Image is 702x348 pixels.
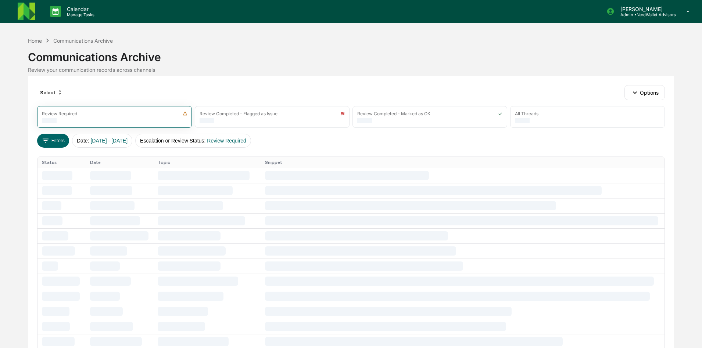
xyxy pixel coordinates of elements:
[357,111,430,116] div: Review Completed - Marked as OK
[86,157,153,168] th: Date
[261,157,665,168] th: Snippet
[37,157,85,168] th: Status
[153,157,261,168] th: Topic
[135,134,251,148] button: Escalation or Review Status:Review Required
[37,134,69,148] button: Filters
[61,6,98,12] p: Calendar
[90,138,128,144] span: [DATE] - [DATE]
[37,87,66,98] div: Select
[28,38,42,44] div: Home
[615,12,676,17] p: Admin • NerdWallet Advisors
[42,111,77,116] div: Review Required
[340,111,345,116] img: icon
[53,38,113,44] div: Communications Archive
[515,111,538,116] div: All Threads
[624,85,665,100] button: Options
[28,67,674,73] div: Review your communication records across channels
[200,111,277,116] div: Review Completed - Flagged as Issue
[18,3,35,20] img: logo
[28,45,674,64] div: Communications Archive
[498,111,502,116] img: icon
[61,12,98,17] p: Manage Tasks
[615,6,676,12] p: [PERSON_NAME]
[72,134,132,148] button: Date:[DATE] - [DATE]
[207,138,246,144] span: Review Required
[183,111,187,116] img: icon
